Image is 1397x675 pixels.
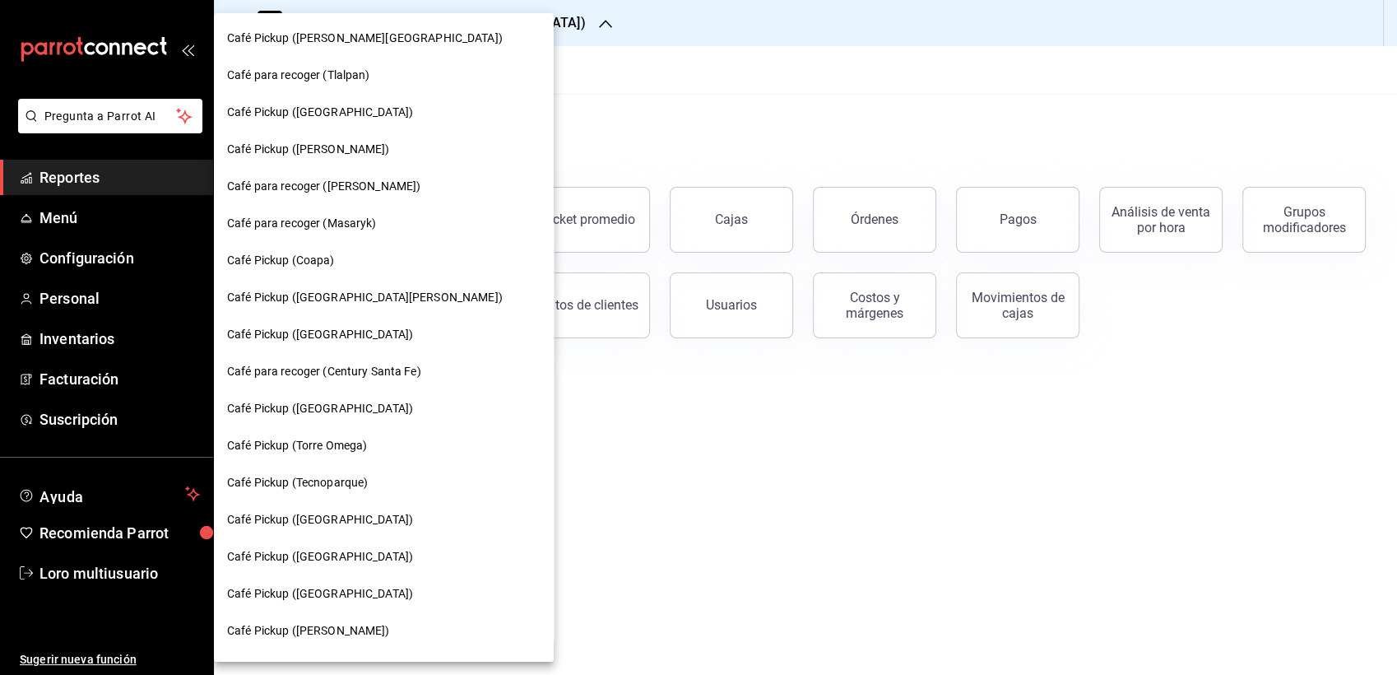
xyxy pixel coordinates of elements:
[227,400,413,417] span: Café Pickup ([GEOGRAPHIC_DATA])
[214,131,554,168] div: Café Pickup ([PERSON_NAME])
[214,205,554,242] div: Café para recoger (Masaryk)
[214,427,554,464] div: Café Pickup (Torre Omega)
[214,20,554,57] div: Café Pickup ([PERSON_NAME][GEOGRAPHIC_DATA])
[227,437,367,454] span: Café Pickup (Torre Omega)
[214,575,554,612] div: Café Pickup ([GEOGRAPHIC_DATA])
[227,585,413,603] span: Café Pickup ([GEOGRAPHIC_DATA])
[227,548,413,566] span: Café Pickup ([GEOGRAPHIC_DATA])
[214,612,554,649] div: Café Pickup ([PERSON_NAME])
[214,538,554,575] div: Café Pickup ([GEOGRAPHIC_DATA])
[227,30,503,47] span: Café Pickup ([PERSON_NAME][GEOGRAPHIC_DATA])
[214,242,554,279] div: Café Pickup (Coapa)
[227,326,413,343] span: Café Pickup ([GEOGRAPHIC_DATA])
[227,104,413,121] span: Café Pickup ([GEOGRAPHIC_DATA])
[214,316,554,353] div: Café Pickup ([GEOGRAPHIC_DATA])
[214,390,554,427] div: Café Pickup ([GEOGRAPHIC_DATA])
[227,622,390,640] span: Café Pickup ([PERSON_NAME])
[227,67,370,84] span: Café para recoger (Tlalpan)
[214,353,554,390] div: Café para recoger (Century Santa Fe)
[227,178,420,195] span: Café para recoger ([PERSON_NAME])
[227,289,503,306] span: Café Pickup ([GEOGRAPHIC_DATA][PERSON_NAME])
[227,511,413,528] span: Café Pickup ([GEOGRAPHIC_DATA])
[214,279,554,316] div: Café Pickup ([GEOGRAPHIC_DATA][PERSON_NAME])
[214,501,554,538] div: Café Pickup ([GEOGRAPHIC_DATA])
[214,464,554,501] div: Café Pickup (Tecnoparque)
[227,474,368,491] span: Café Pickup (Tecnoparque)
[214,57,554,94] div: Café para recoger (Tlalpan)
[227,252,335,269] span: Café Pickup (Coapa)
[214,168,554,205] div: Café para recoger ([PERSON_NAME])
[214,94,554,131] div: Café Pickup ([GEOGRAPHIC_DATA])
[227,363,421,380] span: Café para recoger (Century Santa Fe)
[227,141,390,158] span: Café Pickup ([PERSON_NAME])
[227,215,377,232] span: Café para recoger (Masaryk)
